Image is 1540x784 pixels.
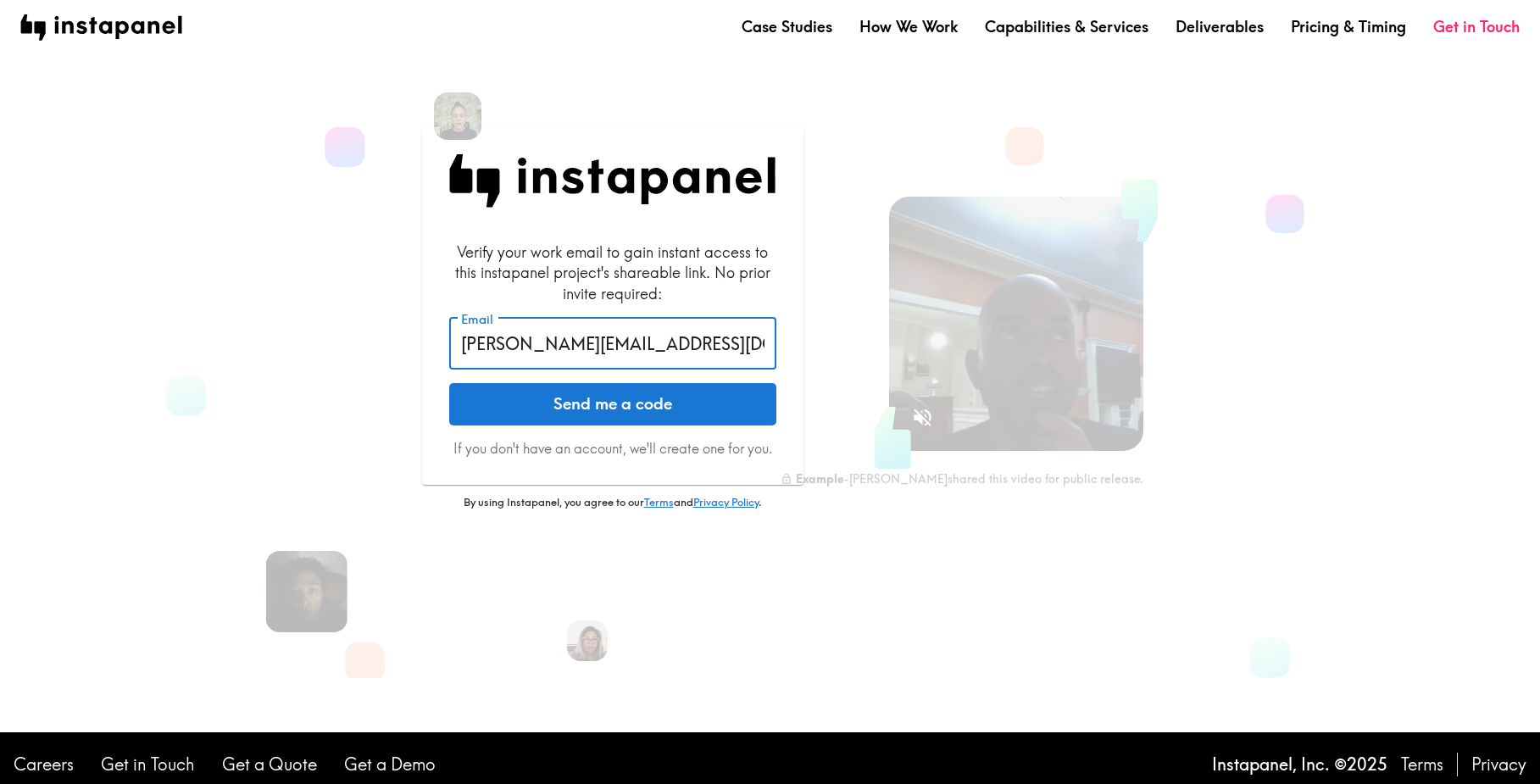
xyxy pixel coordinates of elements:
a: Deliverables [1176,16,1264,37]
a: Terms [644,495,674,509]
img: Martina [434,92,481,140]
a: Terms [1401,753,1443,776]
img: Instapanel [449,154,776,208]
a: Case Studies [742,16,832,37]
p: If you don't have an account, we'll create one for you. [449,439,776,458]
a: Privacy Policy [693,495,759,509]
label: Email [461,310,493,329]
img: instapanel [20,14,182,41]
button: Sound is off [904,399,941,436]
p: Instapanel, Inc. © 2025 [1212,753,1387,776]
a: How We Work [859,16,958,37]
img: Cory [265,551,347,632]
button: Send me a code [449,383,776,425]
div: - [PERSON_NAME] shared this video for public release. [781,471,1143,487]
a: Privacy [1471,753,1526,776]
p: By using Instapanel, you agree to our and . [422,495,803,510]
a: Get a Demo [344,753,436,776]
a: Capabilities & Services [985,16,1148,37]
img: Aileen [567,620,608,661]
a: Pricing & Timing [1291,16,1406,37]
a: Get in Touch [101,753,195,776]
a: Careers [14,753,74,776]
b: Example [796,471,843,487]
a: Get in Touch [1433,16,1520,37]
a: Get a Quote [222,753,317,776]
div: Verify your work email to gain instant access to this instapanel project's shareable link. No pri... [449,242,776,304]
